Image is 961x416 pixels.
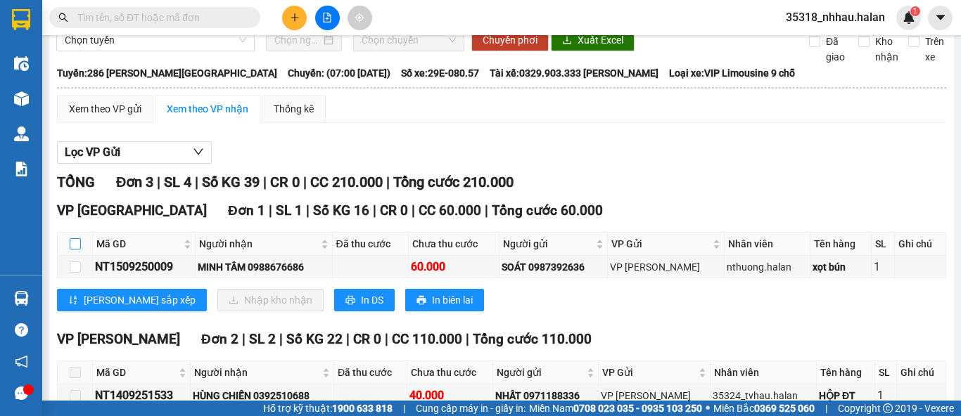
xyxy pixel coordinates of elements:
[466,331,469,347] span: |
[334,289,395,311] button: printerIn DS
[870,34,904,65] span: Kho nhận
[164,174,191,190] span: SL 4
[199,236,318,252] span: Người nhận
[872,233,895,256] th: SL
[551,29,635,51] button: downloadXuất Excel
[711,361,817,384] th: Nhân viên
[195,174,198,190] span: |
[819,388,872,403] div: HỘP ĐT
[270,174,300,190] span: CR 0
[313,202,369,219] span: Số KG 16
[315,6,340,30] button: file-add
[322,13,332,22] span: file-add
[95,386,188,404] div: NT1409251533
[608,256,725,278] td: VP Nguyễn Trãi
[96,236,181,252] span: Mã GD
[58,13,68,22] span: search
[373,202,376,219] span: |
[282,6,307,30] button: plus
[601,388,708,403] div: VP [PERSON_NAME]
[910,6,920,16] sup: 1
[157,174,160,190] span: |
[485,202,488,219] span: |
[490,65,658,81] span: Tài xế: 0329.903.333 [PERSON_NAME]
[193,146,204,157] span: down
[713,401,815,416] span: Miền Bắc
[334,361,407,384] th: Đã thu cước
[95,258,193,275] div: NT1509250009
[754,403,815,414] strong: 0369 525 060
[912,6,917,16] span: 1
[578,32,623,48] span: Xuất Excel
[362,30,456,51] span: Chọn chuyến
[194,365,319,380] span: Người nhận
[15,386,28,400] span: message
[919,34,950,65] span: Trên xe
[274,32,321,48] input: Chọn ngày
[14,56,29,71] img: warehouse-icon
[416,401,526,416] span: Cung cấp máy in - giấy in:
[69,101,141,117] div: Xem theo VP gửi
[380,202,408,219] span: CR 0
[14,91,29,106] img: warehouse-icon
[473,331,592,347] span: Tổng cước 110.000
[332,403,393,414] strong: 1900 633 818
[611,236,711,252] span: VP Gửi
[393,174,514,190] span: Tổng cước 210.000
[727,259,808,275] div: nthuong.halan
[706,405,710,411] span: ⚪️
[269,202,272,219] span: |
[65,30,246,51] span: Chọn tuyến
[713,388,814,403] div: 35324_tvhau.halan
[57,67,277,79] b: Tuyến: 286 [PERSON_NAME][GEOGRAPHIC_DATA]
[57,331,180,347] span: VP [PERSON_NAME]
[202,174,260,190] span: Số KG 39
[361,292,383,308] span: In DS
[57,289,207,311] button: sort-ascending[PERSON_NAME] sắp xếp
[895,233,946,256] th: Ghi chú
[279,331,283,347] span: |
[14,162,29,176] img: solution-icon
[263,401,393,416] span: Hỗ trợ kỹ thuật:
[775,8,896,26] span: 35318_nhhau.halan
[810,233,871,256] th: Tên hàng
[492,202,603,219] span: Tổng cước 60.000
[934,11,947,24] span: caret-down
[610,259,723,275] div: VP [PERSON_NAME]
[242,331,246,347] span: |
[274,101,314,117] div: Thống kê
[403,401,405,416] span: |
[602,365,696,380] span: VP Gửi
[15,323,28,337] span: question-circle
[503,236,593,252] span: Người gửi
[345,295,355,306] span: printer
[903,11,915,24] img: icon-new-feature
[928,6,953,30] button: caret-down
[813,259,868,275] div: xọt bún
[497,365,584,380] span: Người gửi
[346,331,350,347] span: |
[193,388,331,403] div: HÙNG CHIẾN 0392510688
[599,384,711,407] td: VP Nguyễn Trãi
[57,174,95,190] span: TỔNG
[93,256,196,278] td: NT1509250009
[355,13,364,22] span: aim
[84,292,196,308] span: [PERSON_NAME] sắp xếp
[57,141,212,164] button: Lọc VP Gửi
[286,331,343,347] span: Số KG 22
[401,65,479,81] span: Số xe: 29E-080.57
[57,202,207,219] span: VP [GEOGRAPHIC_DATA]
[419,202,481,219] span: CC 60.000
[217,289,324,311] button: downloadNhập kho nhận
[12,9,30,30] img: logo-vxr
[276,202,303,219] span: SL 1
[65,143,120,161] span: Lọc VP Gửi
[495,388,596,403] div: NHẤT 0971188336
[874,258,892,275] div: 1
[897,361,946,384] th: Ghi chú
[306,202,310,219] span: |
[310,174,383,190] span: CC 210.000
[15,355,28,368] span: notification
[405,289,484,311] button: printerIn biên lai
[96,365,176,380] span: Mã GD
